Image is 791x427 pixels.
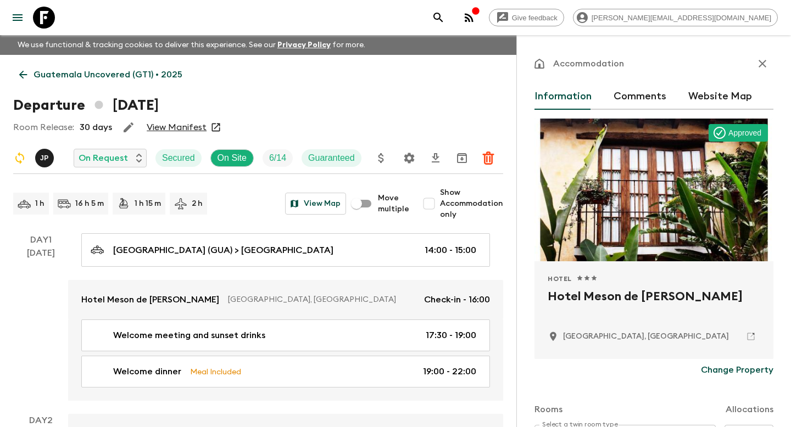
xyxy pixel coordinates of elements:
a: Guatemala Uncovered (GT1) • 2025 [13,64,188,86]
button: Information [534,83,592,110]
button: Update Price, Early Bird Discount and Costs [370,147,392,169]
a: Welcome meeting and sunset drinks17:30 - 19:00 [81,319,490,351]
p: Hotel Meson de [PERSON_NAME] [81,293,219,306]
p: 16 h 5 m [75,198,104,209]
p: Check-in - 16:00 [424,293,490,306]
p: Accommodation [553,57,624,70]
p: 1 h [35,198,44,209]
div: Photo of Hotel Meson de Maria [534,119,773,261]
p: Allocations [726,403,773,416]
button: Download CSV [425,147,447,169]
p: We use functional & tracking cookies to deliver this experience. See our for more. [13,35,370,55]
button: search adventures [427,7,449,29]
span: Julio Posadas [35,152,56,161]
p: Approved [728,127,761,138]
a: Welcome dinnerMeal Included19:00 - 22:00 [81,356,490,387]
p: Secured [162,151,195,165]
p: Guaranteed [308,151,355,165]
button: JP [35,149,56,167]
span: Move multiple [378,193,409,215]
p: Rooms [534,403,562,416]
div: On Site [210,149,254,167]
p: Day 2 [13,414,68,427]
button: Website Map [688,83,752,110]
div: Trip Fill [263,149,293,167]
span: Hotel [548,274,572,283]
p: Guatemala Uncovered (GT1) • 2025 [34,68,182,81]
a: Privacy Policy [277,41,331,49]
h1: Departure [DATE] [13,94,159,116]
span: [PERSON_NAME][EMAIL_ADDRESS][DOMAIN_NAME] [586,14,777,22]
button: Comments [614,83,666,110]
a: [GEOGRAPHIC_DATA] (GUA) > [GEOGRAPHIC_DATA]14:00 - 15:00 [81,233,490,267]
button: Change Property [701,359,773,381]
p: 6 / 14 [269,151,286,165]
p: Room Release: [13,121,74,134]
div: [DATE] [27,246,55,401]
a: Give feedback [489,9,564,26]
p: Welcome meeting and sunset drinks [113,329,265,342]
p: 2 h [192,198,203,209]
a: View Manifest [147,122,207,133]
p: On Site [218,151,247,165]
svg: Sync Required - Changes detected [13,151,26,165]
p: 14:00 - 15:00 [425,244,476,257]
p: Meal Included [190,366,241,378]
span: Give feedback [506,14,564,22]
button: Archive (Completed, Cancelled or Unsynced Departures only) [451,147,473,169]
button: Settings [398,147,420,169]
p: Welcome dinner [113,365,181,378]
button: View Map [285,193,346,215]
p: 30 days [80,121,112,134]
p: [GEOGRAPHIC_DATA] (GUA) > [GEOGRAPHIC_DATA] [113,244,333,257]
p: 17:30 - 19:00 [426,329,476,342]
button: Delete [477,147,499,169]
h2: Hotel Meson de [PERSON_NAME] [548,288,760,323]
p: Day 1 [13,233,68,246]
a: Hotel Meson de [PERSON_NAME][GEOGRAPHIC_DATA], [GEOGRAPHIC_DATA]Check-in - 16:00 [68,280,503,319]
p: On Request [79,151,128,165]
div: Secured [155,149,202,167]
div: [PERSON_NAME][EMAIL_ADDRESS][DOMAIN_NAME] [573,9,778,26]
button: menu [7,7,29,29]
p: J P [40,154,49,162]
p: 19:00 - 22:00 [423,365,476,378]
p: Change Property [701,363,773,377]
span: Show Accommodation only [440,187,503,220]
p: [GEOGRAPHIC_DATA], [GEOGRAPHIC_DATA] [228,294,415,305]
p: 1 h 15 m [135,198,161,209]
p: Antigua Guatemala, Guatemala [563,331,729,342]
